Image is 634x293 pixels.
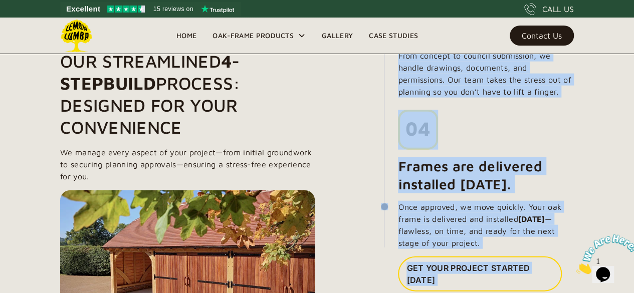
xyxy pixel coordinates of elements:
[107,6,145,13] img: Trustpilot 4.5 stars
[524,3,574,15] a: CALL US
[542,3,574,15] div: CALL US
[60,2,241,16] a: See Lemon Lumba reviews on Trustpilot
[398,50,574,98] p: From concept to council submission, we handle drawings, documents, and permissions. Our team take...
[398,256,562,291] a: Get Your Project Started [DATE]
[201,5,234,13] img: Trustpilot logo
[153,3,193,15] span: 15 reviews on
[66,3,100,15] span: Excellent
[522,32,562,39] div: Contact Us
[314,28,361,43] a: Gallery
[398,157,562,193] h4: Frames are delivered installed [DATE].
[60,146,315,182] p: We manage every aspect of your project—from initial groundwork to securing planning approvals—ens...
[213,30,294,42] div: Oak-Frame Products
[572,230,634,278] iframe: chat widget
[510,26,574,46] a: Contact Us
[4,4,8,13] span: 1
[398,201,562,249] p: Once approved, we move quickly. Your oak frame is delivered and installed —flawless, on time, and...
[4,4,66,44] img: Chat attention grabber
[361,28,426,43] a: Case Studies
[60,50,315,138] h1: Our Streamlined Process: Designed for Your Convenience
[518,214,545,223] strong: [DATE]
[168,28,204,43] a: Home
[204,18,314,54] div: Oak-Frame Products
